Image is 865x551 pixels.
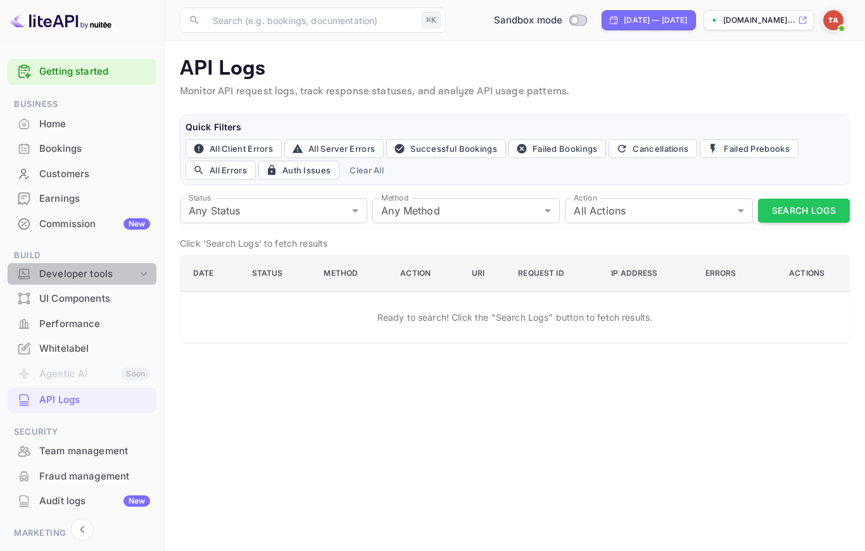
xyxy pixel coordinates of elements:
label: Method [381,192,408,203]
div: Getting started [8,59,156,85]
a: Team management [8,439,156,462]
th: Actions [767,256,849,292]
div: UI Components [39,292,150,306]
button: Collapse navigation [71,518,94,541]
div: Audit logs [39,494,150,509]
h6: Quick Filters [186,120,844,134]
button: All Server Errors [284,139,384,158]
div: CommissionNew [8,212,156,237]
div: Switch to Production mode [489,13,592,28]
th: URI [462,256,508,292]
span: Marketing [8,526,156,540]
a: Performance [8,312,156,335]
div: Home [39,117,150,132]
div: Audit logsNew [8,489,156,514]
div: Fraud management [39,469,150,484]
a: Home [8,112,156,135]
th: Errors [695,256,767,292]
th: Action [390,256,461,292]
div: Performance [8,312,156,337]
p: API Logs [180,56,850,82]
th: Request ID [508,256,601,292]
div: All Actions [565,198,752,223]
span: Sandbox mode [494,13,563,28]
th: Status [242,256,314,292]
div: Home [8,112,156,137]
button: Failed Bookings [508,139,607,158]
button: Clear All [344,161,389,180]
div: UI Components [8,287,156,311]
div: Customers [39,167,150,182]
div: Whitelabel [39,342,150,356]
a: Whitelabel [8,337,156,360]
button: All Client Errors [186,139,282,158]
div: New [123,218,150,230]
button: Cancellations [609,139,697,158]
a: CommissionNew [8,212,156,235]
label: Action [574,192,597,203]
th: IP Address [601,256,695,292]
div: Team management [39,444,150,459]
span: Security [8,425,156,439]
th: Method [313,256,390,292]
div: [DATE] — [DATE] [624,15,687,26]
a: UI Components [8,287,156,310]
div: Earnings [8,187,156,211]
div: Bookings [8,137,156,161]
a: Earnings [8,187,156,210]
span: Build [8,249,156,263]
a: Bookings [8,137,156,160]
button: All Errors [186,161,256,180]
button: Auth Issues [258,161,339,180]
a: Customers [8,162,156,185]
button: Successful Bookings [386,139,506,158]
div: Performance [39,317,150,331]
img: LiteAPI logo [10,10,111,30]
div: Fraud management [8,464,156,489]
div: New [123,495,150,507]
p: Monitor API request logs, track response statuses, and analyze API usage patterns. [180,84,850,99]
div: Earnings [39,192,150,206]
div: API Logs [8,388,156,412]
div: API Logs [39,393,150,407]
div: Any Status [180,198,367,223]
span: Business [8,97,156,111]
a: API Logs [8,388,156,411]
div: Any Method [372,198,560,223]
div: Developer tools [39,267,137,282]
a: Getting started [39,65,150,79]
div: Commission [39,217,150,232]
div: Team management [8,439,156,464]
input: Search (e.g. bookings, documentation) [205,8,417,33]
div: ⌘K [422,12,441,28]
label: Status [189,192,211,203]
div: Bookings [39,142,150,156]
p: [DOMAIN_NAME]... [723,15,795,26]
div: Customers [8,162,156,187]
button: Failed Prebooks [700,139,799,158]
a: Audit logsNew [8,489,156,512]
button: Search Logs [758,199,850,223]
div: Developer tools [8,263,156,285]
img: travel agency [823,10,843,30]
th: Date [180,256,242,292]
p: Ready to search! Click the "Search Logs" button to fetch results. [377,311,653,324]
div: Whitelabel [8,337,156,361]
a: Fraud management [8,464,156,488]
p: Click 'Search Logs' to fetch results [180,237,850,250]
